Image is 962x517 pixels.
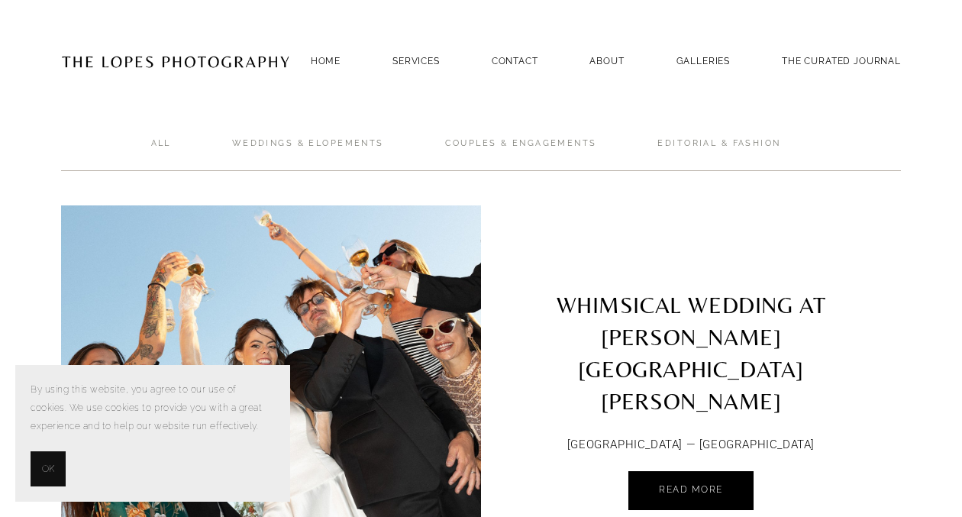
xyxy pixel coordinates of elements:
span: Read More [659,484,723,495]
a: Editorial & Fashion [657,137,780,171]
a: Contact [492,50,538,71]
button: OK [31,451,66,486]
span: OK [42,460,54,478]
img: Portugal Wedding Photographer | The Lopes Photography [61,24,290,99]
a: SERVICES [392,56,440,66]
p: By using this website, you agree to our use of cookies. We use cookies to provide you with a grea... [31,380,275,436]
a: THE CURATED JOURNAL [782,50,901,71]
p: [GEOGRAPHIC_DATA] — [GEOGRAPHIC_DATA] [532,435,850,456]
a: ALL [151,137,171,171]
a: WHIMSICAL WEDDING AT [PERSON_NAME][GEOGRAPHIC_DATA][PERSON_NAME] [481,205,901,425]
a: ABOUT [589,50,624,71]
a: Couples & ENGAGEMENTS [445,137,597,171]
a: GALLERIES [676,50,731,71]
section: Cookie banner [15,365,290,502]
a: Read More [628,471,754,510]
a: Weddings & Elopements [232,137,384,171]
a: Home [311,50,341,71]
